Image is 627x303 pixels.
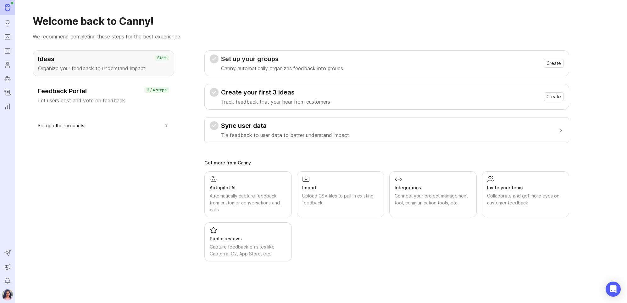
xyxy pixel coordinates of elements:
[221,65,343,72] p: Canny automatically organizes feedback into groups
[2,289,13,300] img: Aditi Sahani
[210,117,564,143] button: Sync user dataTie feedback to user data to better understand impact
[33,83,174,108] button: Feedback PortalLet users post and vote on feedback2 / 4 steps
[2,275,13,287] button: Notifications
[395,184,471,191] div: Integrations
[157,55,167,60] p: Start
[544,59,564,68] button: Create
[38,97,169,104] p: Let users post and vote on feedback
[547,94,561,100] span: Create
[302,192,379,206] div: Upload CSV files to pull in existing feedback
[204,171,292,217] a: Autopilot AIAutomatically capture feedback from customer conversations and calls
[38,118,169,133] button: Set up other products
[221,121,349,130] h3: Sync user data
[2,18,13,29] a: Ideas
[2,31,13,43] a: Portal
[210,243,286,257] div: Capture feedback on sites like Capterra, G2, App Store, etc.
[33,33,609,40] p: We recommend completing these steps for the best experience
[2,59,13,71] a: Users
[5,4,10,11] img: Canny Home
[38,87,169,95] h3: Feedback Portal
[204,161,569,165] div: Get more from Canny
[2,87,13,98] a: Changelog
[482,171,569,217] a: Invite your teamCollaborate and get more eyes on customer feedback
[2,101,13,112] a: Reporting
[2,248,13,259] button: Send to Autopilot
[302,184,379,191] div: Import
[389,171,477,217] a: IntegrationsConnect your project management tool, communication tools, etc.
[221,54,343,63] h3: Set up your groups
[33,50,174,76] button: IdeasOrganize your feedback to understand impactStart
[544,92,564,101] button: Create
[2,261,13,273] button: Announcements
[221,131,349,139] p: Tie feedback to user data to better understand impact
[38,65,169,72] p: Organize your feedback to understand impact
[547,60,561,66] span: Create
[297,171,384,217] a: ImportUpload CSV files to pull in existing feedback
[2,45,13,57] a: Roadmaps
[221,88,330,97] h3: Create your first 3 ideas
[395,192,471,206] div: Connect your project management tool, communication tools, etc.
[33,15,609,28] h1: Welcome back to Canny!
[204,222,292,261] a: Public reviewsCapture feedback on sites like Capterra, G2, App Store, etc.
[147,88,167,93] p: 2 / 4 steps
[2,73,13,84] a: Autopilot
[487,184,564,191] div: Invite your team
[487,192,564,206] div: Collaborate and get more eyes on customer feedback
[606,282,621,297] div: Open Intercom Messenger
[38,54,169,63] h3: Ideas
[221,98,330,106] p: Track feedback that your hear from customers
[210,235,286,242] div: Public reviews
[210,192,286,213] div: Automatically capture feedback from customer conversations and calls
[210,184,286,191] div: Autopilot AI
